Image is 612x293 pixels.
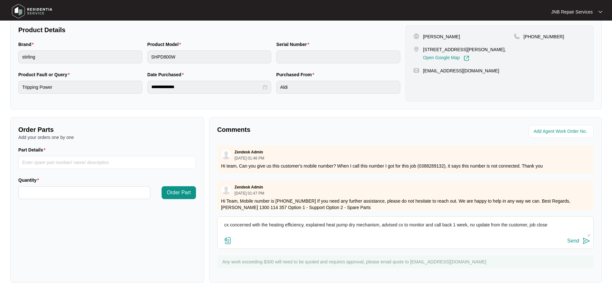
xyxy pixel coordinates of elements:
p: [DATE] 01:47 PM [235,191,264,195]
label: Quantity [18,177,41,183]
label: Purchased From [276,71,317,78]
span: Order Part [167,189,191,197]
p: Product Details [18,25,400,34]
p: [PERSON_NAME] [423,33,460,40]
img: user-pin [413,33,419,39]
img: file-attachment-doc.svg [224,237,232,244]
p: Comments [217,125,401,134]
input: Brand [18,50,142,63]
p: Hi Team, Mobile number is [PHONE_NUMBER] If you need any further assistance, please do not hesita... [221,198,590,211]
textarea: cx concerned with the heating efficiency, explained heat pump dry mechanism, advised cx to monito... [221,220,590,237]
img: dropdown arrow [599,10,602,14]
input: Quantity [19,187,150,199]
p: Hi team, Can you give us this customer's mobile number? When I call this number I got for this jo... [221,163,590,169]
p: Add your orders one by one [18,134,196,141]
input: Serial Number [276,50,400,63]
label: Serial Number [276,41,312,48]
input: Product Model [147,50,271,63]
a: Open Google Map [423,55,469,61]
p: [STREET_ADDRESS][PERSON_NAME], [423,46,506,53]
img: map-pin [514,33,520,39]
input: Add Agent Work Order No. [534,128,590,135]
label: Part Details [18,147,48,153]
button: Send [567,237,590,245]
label: Product Model [147,41,184,48]
input: Date Purchased [151,84,262,90]
img: Link-External [464,55,469,61]
img: send-icon.svg [582,237,590,245]
label: Product Fault or Query [18,71,72,78]
input: Purchased From [276,81,400,94]
input: Part Details [18,156,196,169]
input: Product Fault or Query [18,81,142,94]
p: [EMAIL_ADDRESS][DOMAIN_NAME] [423,68,499,74]
img: user.svg [221,185,231,195]
button: Order Part [162,186,196,199]
p: Any work exceeding $300 will need to be quoted and requires approval, please email quote to [EMAI... [222,259,590,265]
img: residentia service logo [10,2,55,21]
img: map-pin [413,46,419,52]
p: Zendesk Admin [235,150,263,155]
img: map-pin [413,68,419,73]
label: Brand [18,41,36,48]
p: [PHONE_NUMBER] [524,33,564,40]
label: Date Purchased [147,71,186,78]
p: JNB Repair Services [551,9,593,15]
p: Order Parts [18,125,196,134]
p: Zendesk Admin [235,185,263,190]
div: Send [567,238,579,244]
p: [DATE] 01:46 PM [235,156,264,160]
img: user.svg [221,150,231,160]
